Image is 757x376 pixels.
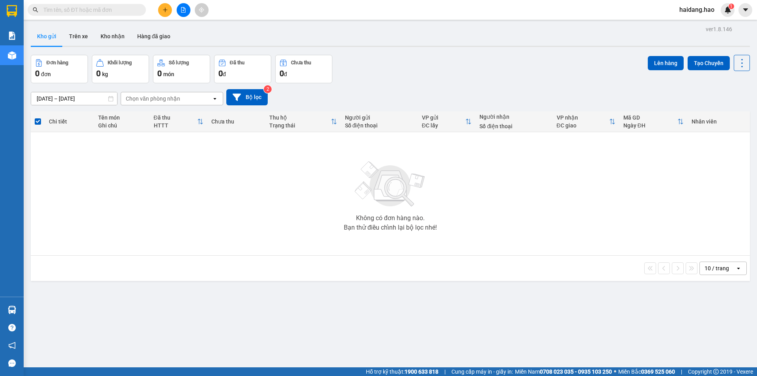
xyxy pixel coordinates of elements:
[35,69,39,78] span: 0
[688,56,730,70] button: Tạo Chuyến
[63,27,94,46] button: Trên xe
[265,111,341,132] th: Toggle SortBy
[738,3,752,17] button: caret-down
[742,6,749,13] span: caret-down
[351,157,430,212] img: svg+xml;base64,PHN2ZyBjbGFzcz0ibGlzdC1wbHVnX19zdmciIHhtbG5zPSJodHRwOi8vd3d3LnczLm9yZy8yMDAwL3N2Zy...
[226,89,268,105] button: Bộ lọc
[199,7,204,13] span: aim
[96,69,101,78] span: 0
[8,32,16,40] img: solution-icon
[8,306,16,314] img: warehouse-icon
[218,69,223,78] span: 0
[8,324,16,331] span: question-circle
[730,4,733,9] span: 1
[681,367,682,376] span: |
[31,92,117,105] input: Select a date range.
[169,60,189,65] div: Số lượng
[154,122,198,129] div: HTTT
[366,367,438,376] span: Hỗ trợ kỹ thuật:
[8,342,16,349] span: notification
[92,55,149,83] button: Khối lượng0kg
[223,71,226,77] span: đ
[515,367,612,376] span: Miền Nam
[43,6,136,14] input: Tìm tên, số ĐT hoặc mã đơn
[157,69,162,78] span: 0
[673,5,721,15] span: haidang.hao
[418,111,476,132] th: Toggle SortBy
[713,369,719,374] span: copyright
[7,5,17,17] img: logo-vxr
[49,118,90,125] div: Chi tiết
[8,51,16,60] img: warehouse-icon
[31,55,88,83] button: Đơn hàng0đơn
[264,85,272,93] sup: 2
[405,369,438,375] strong: 1900 633 818
[275,55,332,83] button: Chưa thu0đ
[280,69,284,78] span: 0
[345,114,414,121] div: Người gửi
[479,123,548,129] div: Số điện thoại
[284,71,287,77] span: đ
[181,7,186,13] span: file-add
[162,7,168,13] span: plus
[619,111,688,132] th: Toggle SortBy
[540,369,612,375] strong: 0708 023 035 - 0935 103 250
[451,367,513,376] span: Cung cấp máy in - giấy in:
[269,122,331,129] div: Trạng thái
[98,114,146,121] div: Tên món
[729,4,734,9] sup: 1
[735,265,742,271] svg: open
[31,27,63,46] button: Kho gửi
[422,114,466,121] div: VP gửi
[33,7,38,13] span: search
[212,95,218,102] svg: open
[163,71,174,77] span: món
[153,55,210,83] button: Số lượng0món
[724,6,731,13] img: icon-new-feature
[211,118,261,125] div: Chưa thu
[692,118,746,125] div: Nhân viên
[356,215,425,221] div: Không có đơn hàng nào.
[557,114,609,121] div: VP nhận
[618,367,675,376] span: Miền Bắc
[158,3,172,17] button: plus
[479,114,548,120] div: Người nhận
[126,95,180,103] div: Chọn văn phòng nhận
[195,3,209,17] button: aim
[422,122,466,129] div: ĐC lấy
[98,122,146,129] div: Ghi chú
[291,60,311,65] div: Chưa thu
[706,25,732,34] div: ver 1.8.146
[94,27,131,46] button: Kho nhận
[623,114,677,121] div: Mã GD
[705,264,729,272] div: 10 / trang
[177,3,190,17] button: file-add
[102,71,108,77] span: kg
[150,111,208,132] th: Toggle SortBy
[154,114,198,121] div: Đã thu
[557,122,609,129] div: ĐC giao
[108,60,132,65] div: Khối lượng
[641,369,675,375] strong: 0369 525 060
[344,224,437,231] div: Bạn thử điều chỉnh lại bộ lọc nhé!
[623,122,677,129] div: Ngày ĐH
[345,122,414,129] div: Số điện thoại
[47,60,68,65] div: Đơn hàng
[269,114,331,121] div: Thu hộ
[614,370,616,373] span: ⚪️
[230,60,244,65] div: Đã thu
[214,55,271,83] button: Đã thu0đ
[131,27,177,46] button: Hàng đã giao
[553,111,619,132] th: Toggle SortBy
[41,71,51,77] span: đơn
[648,56,684,70] button: Lên hàng
[8,359,16,367] span: message
[444,367,446,376] span: |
